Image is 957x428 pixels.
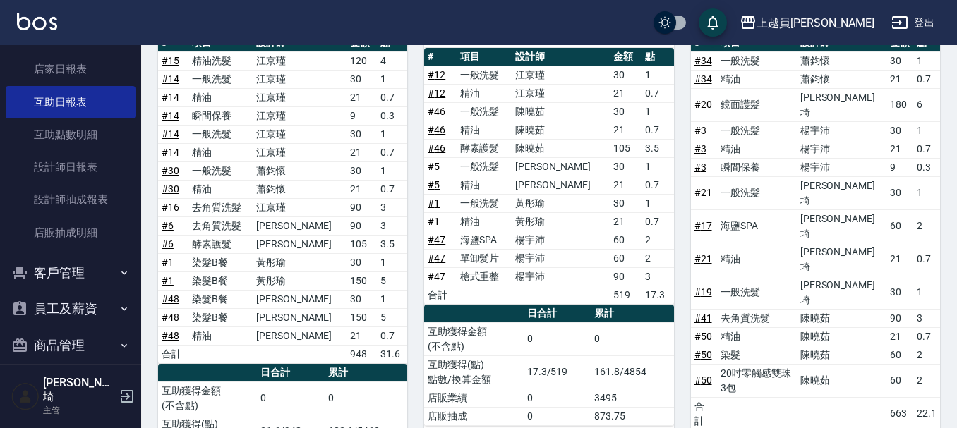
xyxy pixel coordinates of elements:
td: 21 [347,326,377,345]
td: 精油 [457,84,512,102]
a: #14 [162,92,179,103]
td: 30 [347,70,377,88]
td: 黃彤瑜 [253,253,347,271]
td: 精油 [717,140,797,158]
a: #14 [162,73,179,85]
td: 30 [610,102,642,121]
td: 一般洗髮 [457,194,512,212]
td: 4 [377,51,407,70]
td: 店販抽成 [424,407,523,425]
a: #1 [428,197,440,209]
td: 30 [886,276,913,309]
a: #34 [694,73,712,85]
a: #16 [162,202,179,213]
h5: [PERSON_NAME]埼 [43,376,115,404]
a: #48 [162,293,179,305]
td: 一般洗髮 [188,70,253,88]
td: 海鹽SPA [717,209,797,243]
td: 1 [642,102,673,121]
td: [PERSON_NAME] [253,326,347,345]
td: 一般洗髮 [188,125,253,143]
td: 槍式重整 [457,267,512,286]
td: 互助獲得(點) 點數/換算金額 [424,355,523,389]
td: 一般洗髮 [717,121,797,140]
td: 一般洗髮 [717,176,797,209]
td: 黃彤瑜 [512,212,610,231]
td: 3.5 [377,235,407,253]
button: 登出 [886,10,940,36]
td: 21 [886,140,913,158]
td: 陳曉茹 [797,346,887,364]
td: 精油 [457,212,512,231]
td: 60 [886,346,913,364]
a: #47 [428,234,445,245]
td: 去角質洗髮 [188,198,253,216]
a: #46 [428,142,445,154]
td: 3495 [591,389,674,407]
td: 一般洗髮 [717,276,797,309]
td: 30 [886,51,913,70]
td: 21 [610,84,642,102]
td: 0.7 [377,88,407,106]
td: 150 [347,308,377,326]
td: 楊宇沛 [797,121,887,140]
td: 30 [347,125,377,143]
a: 店家日報表 [6,53,136,85]
td: 0.7 [642,121,673,139]
td: 楊宇沛 [512,249,610,267]
a: #5 [428,179,440,190]
td: 90 [610,267,642,286]
td: 30 [886,121,913,140]
td: 1 [377,161,407,180]
td: 精油 [188,326,253,345]
td: 陳曉茹 [797,327,887,346]
img: Person [11,382,40,410]
td: 0.7 [913,243,940,276]
td: 21 [886,243,913,276]
a: 互助日報表 [6,86,136,118]
td: [PERSON_NAME]埼 [797,276,887,309]
td: 酵素護髮 [457,139,512,157]
a: #41 [694,312,712,324]
a: #50 [694,349,712,360]
td: 60 [610,249,642,267]
td: 江京瑾 [253,106,347,125]
td: 0.7 [377,143,407,161]
td: 店販業績 [424,389,523,407]
td: 楊宇沛 [512,231,610,249]
td: 楊宇沛 [797,158,887,176]
td: 3.5 [642,139,673,157]
td: 30 [347,161,377,180]
td: 6 [913,88,940,121]
th: 日合計 [257,364,324,382]
td: 陳曉茹 [512,102,610,121]
a: #14 [162,147,179,158]
td: 0.3 [913,158,940,176]
td: 873.75 [591,407,674,425]
td: 陳曉茹 [512,139,610,157]
td: 蕭鈞懷 [797,51,887,70]
td: 21 [347,143,377,161]
td: 酵素護髮 [188,235,253,253]
td: 一般洗髮 [717,51,797,70]
td: 30 [610,157,642,176]
td: 21 [610,121,642,139]
td: 30 [610,66,642,84]
td: 3 [913,309,940,327]
td: 染髮B餐 [188,271,253,290]
td: 0.7 [642,212,673,231]
td: 1 [642,66,673,84]
td: 2 [642,249,673,267]
td: 0 [524,407,591,425]
td: 9 [347,106,377,125]
td: 21 [886,327,913,346]
td: 9 [886,158,913,176]
td: 精油 [717,243,797,276]
td: 陳曉茹 [797,309,887,327]
a: #1 [428,216,440,227]
td: 3 [377,216,407,235]
td: 鏡面護髮 [717,88,797,121]
a: #30 [162,165,179,176]
td: 1 [377,253,407,271]
td: [PERSON_NAME] [253,290,347,308]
